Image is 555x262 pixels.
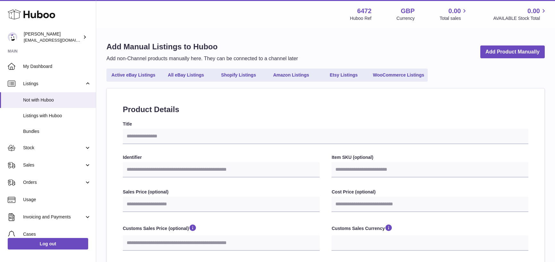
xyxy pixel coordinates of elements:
div: Huboo Ref [350,15,372,21]
span: AVAILABLE Stock Total [493,15,547,21]
label: Cost Price (optional) [332,189,528,195]
p: Add non-Channel products manually here. They can be connected to a channel later [106,55,298,62]
a: Etsy Listings [318,70,369,80]
strong: 6472 [357,7,372,15]
h2: Product Details [123,104,528,115]
span: 0.00 [527,7,540,15]
span: Usage [23,197,91,203]
label: Customs Sales Price (optional) [123,224,320,234]
label: Identifier [123,154,320,160]
a: Add Product Manually [480,45,545,59]
a: All eBay Listings [160,70,212,80]
label: Sales Price (optional) [123,189,320,195]
span: [EMAIL_ADDRESS][DOMAIN_NAME] [24,37,94,43]
div: [PERSON_NAME] [24,31,81,43]
span: Listings with Huboo [23,113,91,119]
span: Bundles [23,128,91,135]
a: WooCommerce Listings [371,70,426,80]
span: Cases [23,231,91,237]
a: 0.00 AVAILABLE Stock Total [493,7,547,21]
span: My Dashboard [23,63,91,70]
label: Item SKU (optional) [332,154,528,160]
a: Active eBay Listings [108,70,159,80]
a: Amazon Listings [265,70,317,80]
span: Invoicing and Payments [23,214,84,220]
label: Title [123,121,528,127]
a: Shopify Listings [213,70,264,80]
a: 0.00 Total sales [440,7,468,21]
label: Customs Sales Currency [332,224,528,234]
a: Log out [8,238,88,250]
span: Listings [23,81,84,87]
div: Currency [397,15,415,21]
span: Not with Huboo [23,97,91,103]
strong: GBP [401,7,415,15]
span: 0.00 [449,7,461,15]
span: Orders [23,179,84,185]
span: Stock [23,145,84,151]
img: internalAdmin-6472@internal.huboo.com [8,32,17,42]
h1: Add Manual Listings to Huboo [106,42,298,52]
span: Sales [23,162,84,168]
span: Total sales [440,15,468,21]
